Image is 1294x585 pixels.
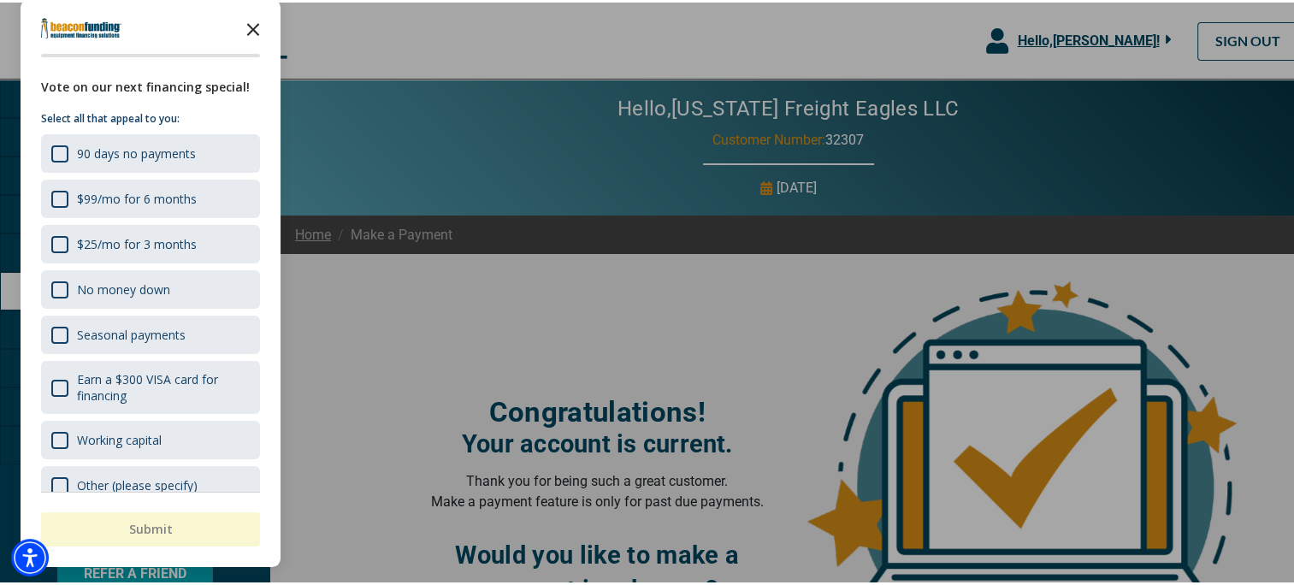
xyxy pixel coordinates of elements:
[41,268,260,306] div: No money down
[41,75,260,94] div: Vote on our next financing special!
[77,279,170,295] div: No money down
[236,9,270,43] button: Close the survey
[41,358,260,411] div: Earn a $300 VISA card for financing
[41,313,260,352] div: Seasonal payments
[41,464,260,502] div: Other (please specify)
[77,369,250,401] div: Earn a $300 VISA card for financing
[77,429,162,446] div: Working capital
[41,418,260,457] div: Working capital
[41,108,260,125] p: Select all that appeal to you:
[41,510,260,544] button: Submit
[41,132,260,170] div: 90 days no payments
[77,324,186,340] div: Seasonal payments
[77,188,197,204] div: $99/mo for 6 months
[77,143,196,159] div: 90 days no payments
[41,177,260,216] div: $99/mo for 6 months
[41,222,260,261] div: $25/mo for 3 months
[77,475,198,491] div: Other (please specify)
[41,15,121,36] img: Company logo
[11,536,49,574] div: Accessibility Menu
[77,233,197,250] div: $25/mo for 3 months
